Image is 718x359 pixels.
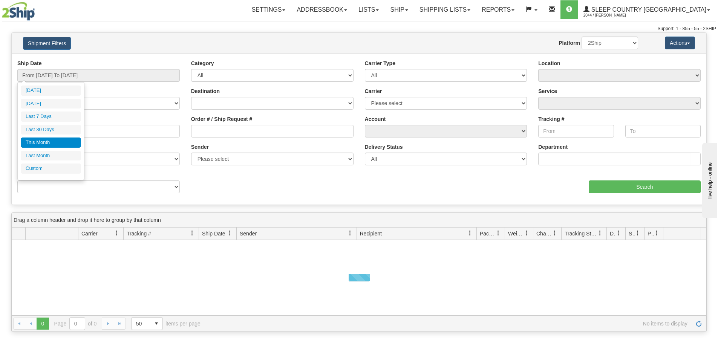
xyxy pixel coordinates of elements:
[21,137,81,148] li: This Month
[464,227,476,240] a: Recipient filter column settings
[589,180,701,193] input: Search
[629,230,635,237] span: Shipment Issues
[665,37,695,49] button: Actions
[224,227,236,240] a: Ship Date filter column settings
[365,60,395,67] label: Carrier Type
[21,112,81,122] li: Last 7 Days
[21,125,81,135] li: Last 30 Days
[191,143,209,151] label: Sender
[538,60,560,67] label: Location
[365,115,386,123] label: Account
[492,227,505,240] a: Packages filter column settings
[17,60,42,67] label: Ship Date
[538,125,614,137] input: From
[548,227,561,240] a: Charge filter column settings
[191,60,214,67] label: Category
[136,320,146,327] span: 50
[131,317,201,330] span: items per page
[2,26,716,32] div: Support: 1 - 855 - 55 - 2SHIP
[365,87,382,95] label: Carrier
[648,230,654,237] span: Pickup Status
[191,115,253,123] label: Order # / Ship Request #
[21,163,81,174] li: Custom
[21,99,81,109] li: [DATE]
[110,227,123,240] a: Carrier filter column settings
[6,6,70,12] div: live help - online
[480,230,496,237] span: Packages
[131,317,163,330] span: Page sizes drop down
[127,230,151,237] span: Tracking #
[565,230,597,237] span: Tracking Status
[291,0,353,19] a: Addressbook
[650,227,663,240] a: Pickup Status filter column settings
[693,318,705,330] a: Refresh
[23,37,71,50] button: Shipment Filters
[344,227,357,240] a: Sender filter column settings
[414,0,476,19] a: Shipping lists
[186,227,199,240] a: Tracking # filter column settings
[594,227,606,240] a: Tracking Status filter column settings
[612,227,625,240] a: Delivery Status filter column settings
[150,318,162,330] span: select
[191,87,220,95] label: Destination
[631,227,644,240] a: Shipment Issues filter column settings
[211,321,687,327] span: No items to display
[508,230,524,237] span: Weight
[538,115,564,123] label: Tracking #
[536,230,552,237] span: Charge
[21,151,81,161] li: Last Month
[384,0,413,19] a: Ship
[81,230,98,237] span: Carrier
[578,0,716,19] a: Sleep Country [GEOGRAPHIC_DATA] 2044 / [PERSON_NAME]
[610,230,616,237] span: Delivery Status
[54,317,97,330] span: Page of 0
[202,230,225,237] span: Ship Date
[246,0,291,19] a: Settings
[538,87,557,95] label: Service
[589,6,706,13] span: Sleep Country [GEOGRAPHIC_DATA]
[520,227,533,240] a: Weight filter column settings
[365,143,403,151] label: Delivery Status
[625,125,701,137] input: To
[701,141,717,218] iframe: chat widget
[559,39,580,47] label: Platform
[353,0,384,19] a: Lists
[476,0,520,19] a: Reports
[21,86,81,96] li: [DATE]
[37,318,49,330] span: Page 0
[240,230,257,237] span: Sender
[583,12,640,19] span: 2044 / [PERSON_NAME]
[12,213,706,228] div: grid grouping header
[360,230,382,237] span: Recipient
[2,2,35,21] img: logo2044.jpg
[538,143,568,151] label: Department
